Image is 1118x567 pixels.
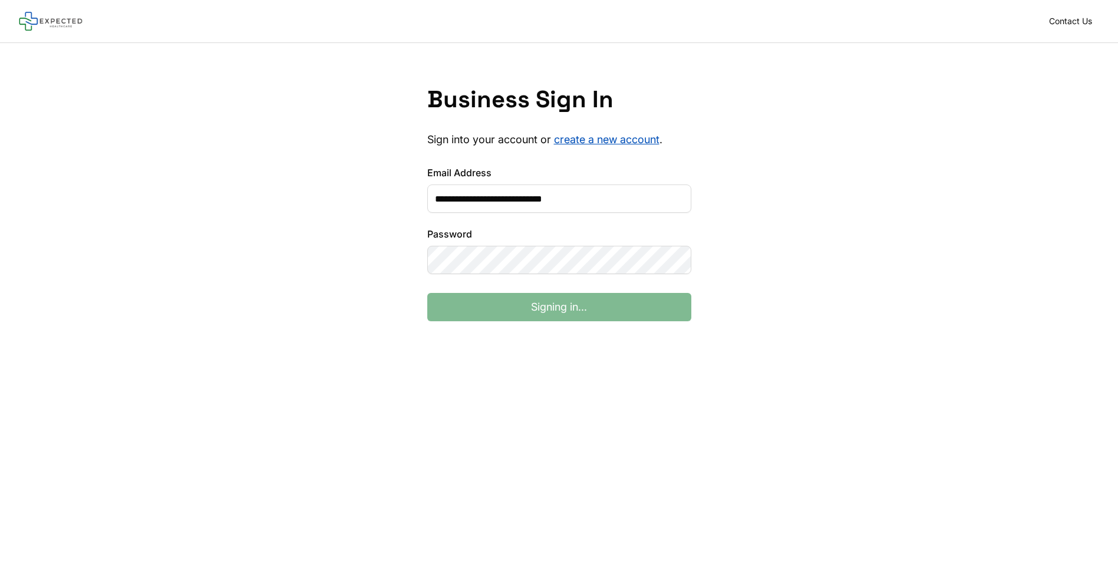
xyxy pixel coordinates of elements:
[554,133,659,146] a: create a new account
[427,85,691,114] h1: Business Sign In
[1042,13,1099,29] a: Contact Us
[427,166,691,180] label: Email Address
[427,133,691,147] p: Sign into your account or .
[427,227,691,241] label: Password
